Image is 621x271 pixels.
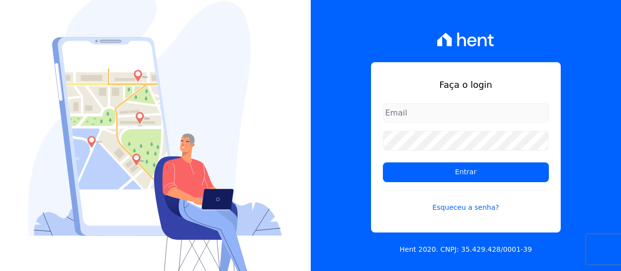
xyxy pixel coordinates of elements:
[383,103,549,123] input: Email
[383,190,549,213] a: Esqueceu a senha?
[400,244,532,255] p: Hent 2020. CNPJ: 35.429.428/0001-39
[383,162,549,182] input: Entrar
[383,78,549,91] h1: Faça o login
